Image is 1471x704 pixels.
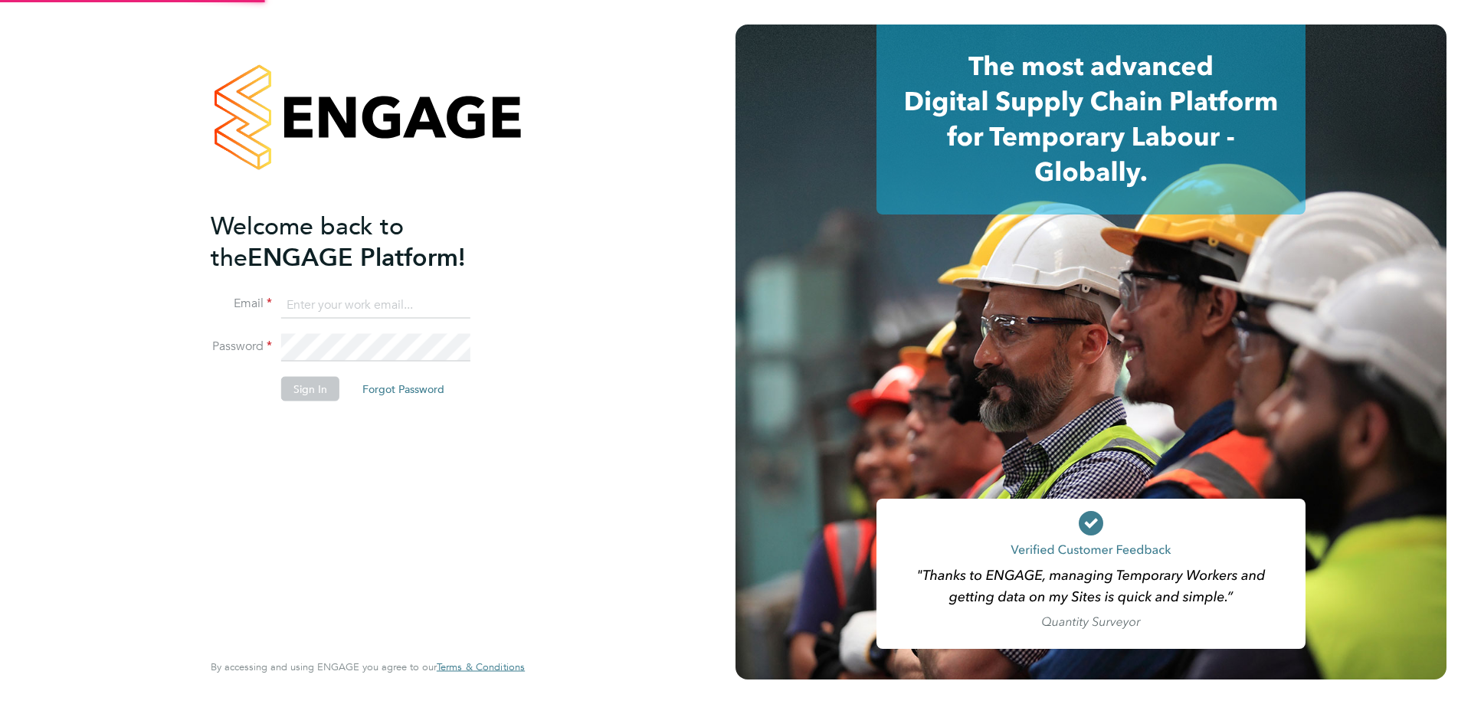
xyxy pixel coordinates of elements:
button: Forgot Password [350,377,457,401]
input: Enter your work email... [281,291,470,319]
label: Email [211,296,272,312]
button: Sign In [281,377,339,401]
label: Password [211,339,272,355]
h2: ENGAGE Platform! [211,210,509,273]
span: By accessing and using ENGAGE you agree to our [211,660,525,673]
a: Terms & Conditions [437,661,525,673]
span: Welcome back to the [211,211,404,272]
